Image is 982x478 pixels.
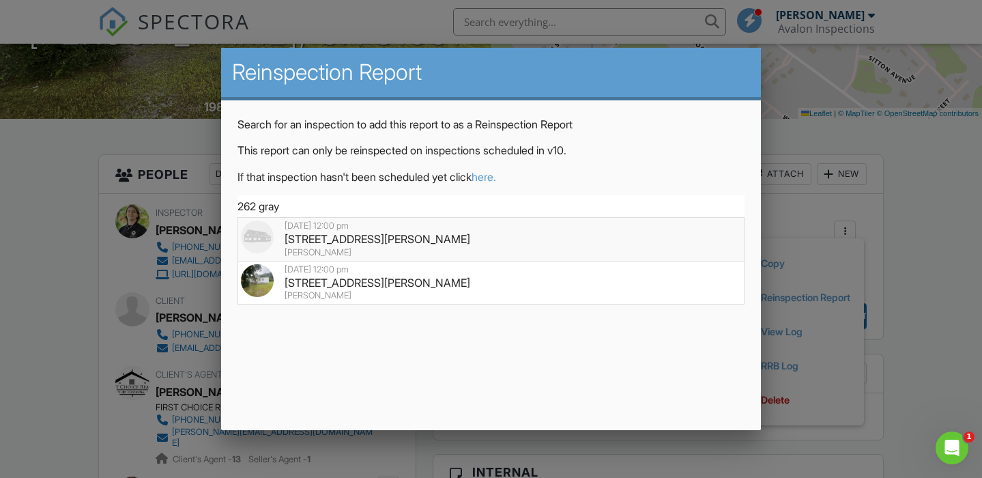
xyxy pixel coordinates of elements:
[241,221,274,253] img: house-placeholder-square-ca63347ab8c70e15b013bc22427d3df0f7f082c62ce06d78aee8ec4e70df452f.jpg
[241,221,741,231] div: [DATE] 12:00 pm
[964,432,974,442] span: 1
[241,264,741,275] div: [DATE] 12:00 pm
[472,170,496,184] a: here.
[237,169,745,184] p: If that inspection hasn't been scheduled yet click
[232,59,750,86] h2: Reinspection Report
[241,247,741,258] div: [PERSON_NAME]
[241,275,741,290] div: [STREET_ADDRESS][PERSON_NAME]
[241,231,741,247] div: [STREET_ADDRESS][PERSON_NAME]
[241,290,741,301] div: [PERSON_NAME]
[241,264,274,297] img: 9208733%2Fcover_photos%2FzVK3QgrDkdaDs6wL70ek%2Foriginal.jpg
[237,117,745,132] p: Search for an inspection to add this report to as a Reinspection Report
[237,195,745,218] input: Search for an address, buyer, or agent
[237,143,745,158] p: This report can only be reinspected on inspections scheduled in v10.
[936,432,968,464] iframe: Intercom live chat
